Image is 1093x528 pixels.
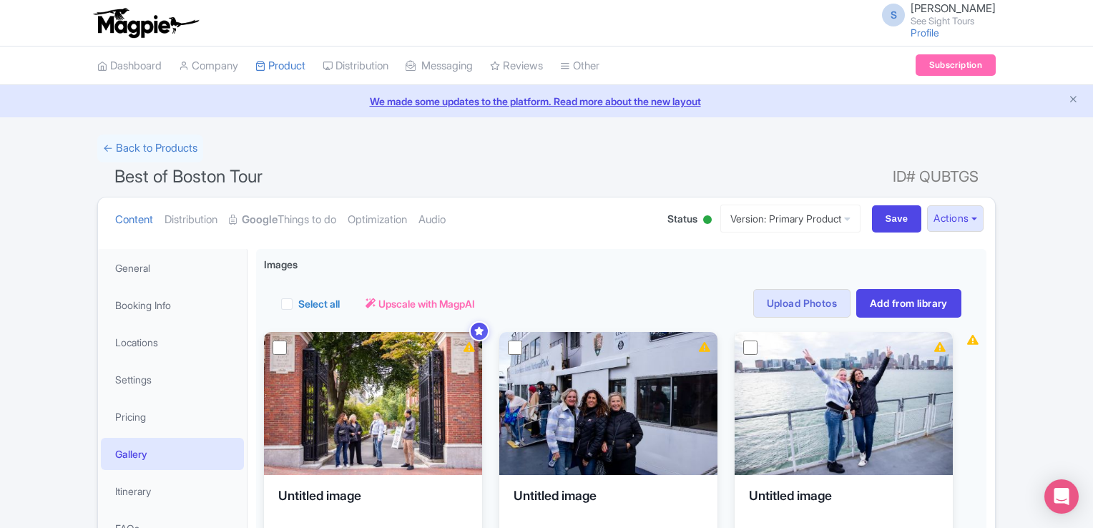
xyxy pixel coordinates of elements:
[179,47,238,86] a: Company
[667,211,697,226] span: Status
[101,401,244,433] a: Pricing
[1068,92,1079,109] button: Close announcement
[101,252,244,284] a: General
[115,197,153,243] a: Content
[9,94,1084,109] a: We made some updates to the platform. Read more about the new layout
[378,296,475,311] span: Upscale with MagpAI
[1044,479,1079,514] div: Open Intercom Messenger
[882,4,905,26] span: S
[700,210,715,232] div: Active
[97,135,203,162] a: ← Back to Products
[97,47,162,86] a: Dashboard
[418,197,446,243] a: Audio
[348,197,407,243] a: Optimization
[927,205,984,232] button: Actions
[90,7,201,39] img: logo-ab69f6fb50320c5b225c76a69d11143b.png
[101,475,244,507] a: Itinerary
[872,205,922,233] input: Save
[165,197,217,243] a: Distribution
[873,3,996,26] a: S [PERSON_NAME] See Sight Tours
[101,326,244,358] a: Locations
[101,363,244,396] a: Settings
[229,197,336,243] a: GoogleThings to do
[101,289,244,321] a: Booking Info
[560,47,599,86] a: Other
[366,296,475,311] a: Upscale with MagpAI
[406,47,473,86] a: Messaging
[720,205,861,233] a: Version: Primary Product
[916,54,996,76] a: Subscription
[911,16,996,26] small: See Sight Tours
[264,257,298,272] span: Images
[242,212,278,228] strong: Google
[911,26,939,39] a: Profile
[298,296,340,311] label: Select all
[490,47,543,86] a: Reviews
[101,438,244,470] a: Gallery
[856,289,961,318] a: Add from library
[911,1,996,15] span: [PERSON_NAME]
[323,47,388,86] a: Distribution
[255,47,305,86] a: Product
[893,162,979,191] span: ID# QUBTGS
[753,289,851,318] a: Upload Photos
[114,166,263,187] span: Best of Boston Tour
